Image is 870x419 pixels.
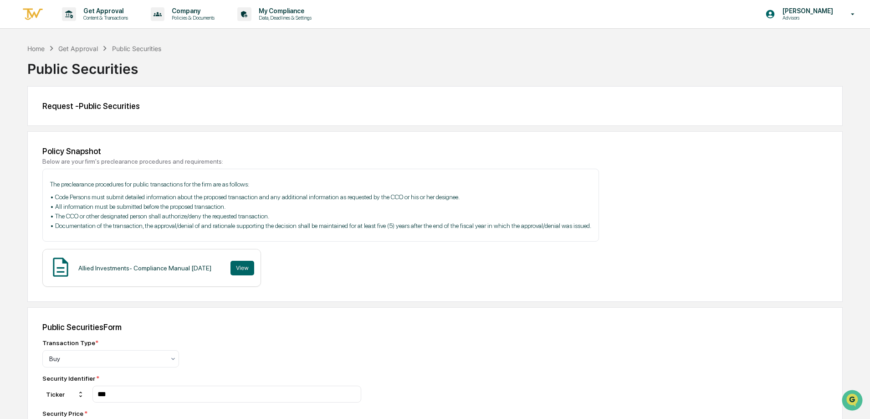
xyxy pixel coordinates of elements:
p: Company [164,7,219,15]
p: Data, Deadlines & Settings [251,15,316,21]
a: 🔎Data Lookup [5,129,61,145]
p: Advisors [775,15,838,21]
div: Below are your firm's preclearance procedures and requirements: [42,158,828,165]
p: [PERSON_NAME] [775,7,838,15]
div: 🔎 [9,133,16,140]
a: Powered byPylon [64,154,110,161]
div: Security Price [42,410,170,417]
a: 🖐️Preclearance [5,111,62,128]
img: 1746055101610-c473b297-6a78-478c-a979-82029cc54cd1 [9,70,26,86]
p: My Compliance [251,7,316,15]
div: Transaction Type [42,339,98,347]
span: Data Lookup [18,132,57,141]
div: 🖐️ [9,116,16,123]
span: Pylon [91,155,110,161]
div: Home [27,45,45,52]
div: Public Securities [112,45,161,52]
div: Request - Public Securities [42,101,828,111]
button: View [230,261,254,275]
iframe: Open customer support [841,389,865,414]
div: Policy Snapshot [42,146,828,156]
div: Ticker [42,387,88,402]
div: Get Approval [58,45,98,52]
div: We're available if you need us! [31,79,115,86]
img: logo [22,7,44,22]
p: Policies & Documents [164,15,219,21]
a: 🗄️Attestations [62,111,117,128]
span: Preclearance [18,115,59,124]
div: Public Securities [27,53,843,77]
div: Security Identifier [42,375,361,382]
div: Start new chat [31,70,149,79]
button: Start new chat [155,72,166,83]
p: • Code Persons must submit detailed information about the proposed transaction and any additional... [50,192,591,231]
p: The preclearance procedures for public transactions for the firm are as follows: [50,180,591,189]
span: Attestations [75,115,113,124]
div: 🗄️ [66,116,73,123]
div: Public Securities Form [42,322,828,332]
div: Allied Investments- Compliance Manual [DATE] [78,264,211,272]
p: Get Approval [76,7,133,15]
p: How can we help? [9,19,166,34]
p: Content & Transactions [76,15,133,21]
img: Document Icon [49,256,72,279]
